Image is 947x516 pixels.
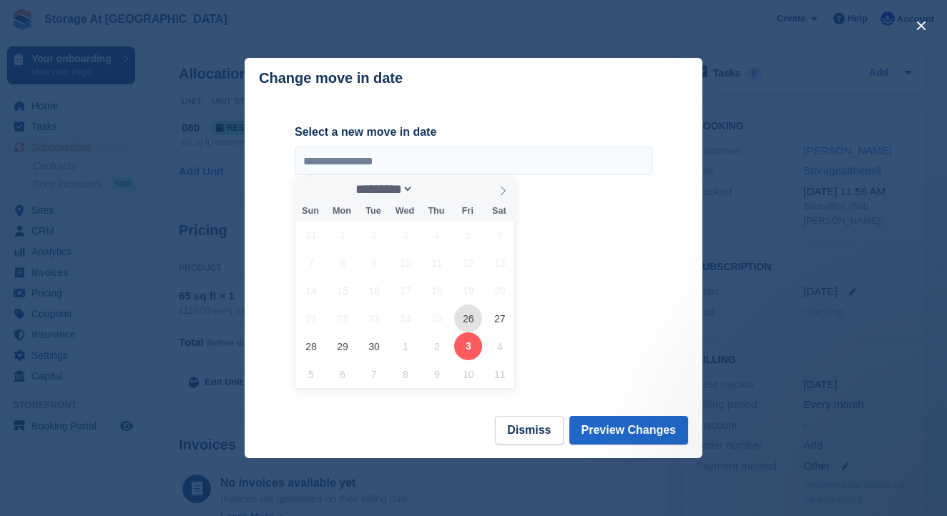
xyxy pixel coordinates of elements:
span: September 23, 2025 [360,304,388,332]
span: Thu [421,207,452,216]
span: September 10, 2025 [391,249,419,277]
span: October 3, 2025 [454,332,482,360]
span: September 2, 2025 [360,221,388,249]
span: September 21, 2025 [297,304,325,332]
select: Month [351,182,414,197]
label: Select a new move in date [295,124,652,141]
p: Change move in date [259,70,403,86]
span: October 5, 2025 [297,360,325,388]
span: Wed [389,207,421,216]
span: September 8, 2025 [328,249,356,277]
span: October 1, 2025 [391,332,419,360]
span: September 17, 2025 [391,277,419,304]
span: September 11, 2025 [423,249,451,277]
span: September 24, 2025 [391,304,419,332]
span: October 10, 2025 [454,360,482,388]
span: September 12, 2025 [454,249,482,277]
span: September 30, 2025 [360,332,388,360]
span: September 20, 2025 [486,277,514,304]
span: October 11, 2025 [486,360,514,388]
span: September 4, 2025 [423,221,451,249]
span: September 25, 2025 [423,304,451,332]
span: September 3, 2025 [391,221,419,249]
span: October 9, 2025 [423,360,451,388]
span: September 29, 2025 [328,332,356,360]
span: October 4, 2025 [486,332,514,360]
span: Sun [295,207,326,216]
span: October 7, 2025 [360,360,388,388]
span: September 5, 2025 [454,221,482,249]
span: Sat [484,207,515,216]
span: September 7, 2025 [297,249,325,277]
span: September 19, 2025 [454,277,482,304]
span: September 14, 2025 [297,277,325,304]
span: October 6, 2025 [328,360,356,388]
button: Preview Changes [569,416,689,445]
span: September 16, 2025 [360,277,388,304]
span: September 27, 2025 [486,304,514,332]
span: Mon [326,207,358,216]
span: September 9, 2025 [360,249,388,277]
span: September 28, 2025 [297,332,325,360]
span: September 1, 2025 [328,221,356,249]
input: Year [413,182,458,197]
span: August 31, 2025 [297,221,325,249]
span: September 26, 2025 [454,304,482,332]
span: October 2, 2025 [423,332,451,360]
span: October 8, 2025 [391,360,419,388]
span: Tue [358,207,389,216]
button: Dismiss [495,416,563,445]
button: close [910,14,933,37]
span: September 6, 2025 [486,221,514,249]
span: September 18, 2025 [423,277,451,304]
span: Fri [452,207,484,216]
span: September 15, 2025 [328,277,356,304]
span: September 22, 2025 [328,304,356,332]
span: September 13, 2025 [486,249,514,277]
